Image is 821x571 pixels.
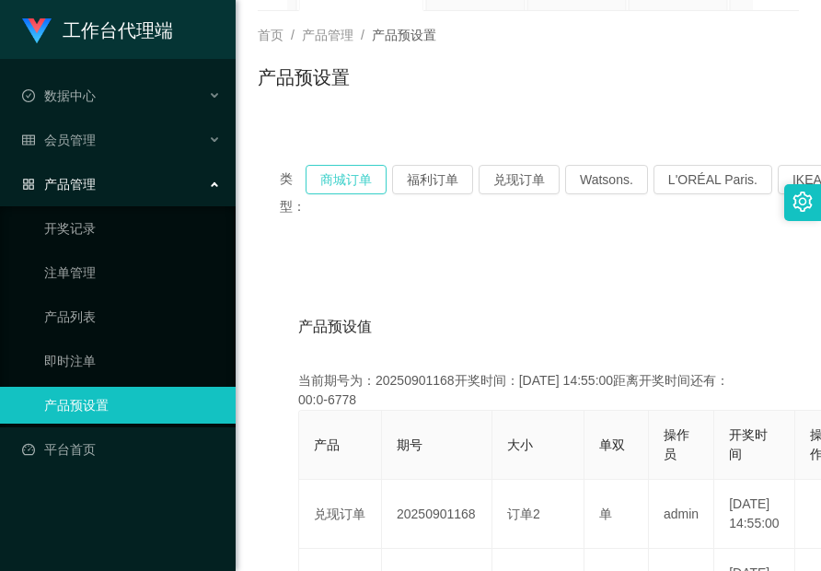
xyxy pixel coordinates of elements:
span: 产品管理 [302,28,353,42]
i: 图标: setting [792,192,813,212]
span: 产品预设值 [298,316,372,338]
i: 图标: table [22,134,35,146]
td: [DATE] 14:55:00 [714,480,795,549]
a: 产品列表 [44,298,221,335]
i: 图标: check-circle-o [22,89,35,102]
td: 兑现订单 [299,480,382,549]
span: 操作员 [664,427,689,461]
a: 工作台代理端 [22,22,173,37]
a: 图标: dashboard平台首页 [22,431,221,468]
span: 产品预设置 [372,28,436,42]
span: 首页 [258,28,283,42]
span: 大小 [507,437,533,452]
span: 开奖时间 [729,427,768,461]
span: 产品 [314,437,340,452]
button: 福利订单 [392,165,473,194]
a: 产品预设置 [44,387,221,424]
h1: 工作台代理端 [63,1,173,60]
span: 单双 [599,437,625,452]
img: logo.9652507e.png [22,18,52,44]
button: Watsons. [565,165,648,194]
span: 产品管理 [22,177,96,192]
td: admin [649,480,714,549]
span: 数据中心 [22,88,96,103]
div: 当前期号为：20250901168开奖时间：[DATE] 14:55:00距离开奖时间还有：00:0-6778 [298,371,758,410]
span: 期号 [397,437,422,452]
a: 即时注单 [44,343,221,379]
button: 兑现订单 [479,165,560,194]
td: 20250901168 [382,480,492,549]
button: L'ORÉAL Paris. [653,165,772,194]
a: 注单管理 [44,254,221,291]
span: 类型： [280,165,306,220]
span: / [361,28,364,42]
span: 单 [599,507,612,521]
i: 图标: appstore-o [22,178,35,191]
span: 订单2 [507,507,540,521]
button: 商城订单 [306,165,387,194]
h1: 产品预设置 [258,64,350,91]
span: / [291,28,295,42]
a: 开奖记录 [44,210,221,247]
span: 会员管理 [22,133,96,147]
